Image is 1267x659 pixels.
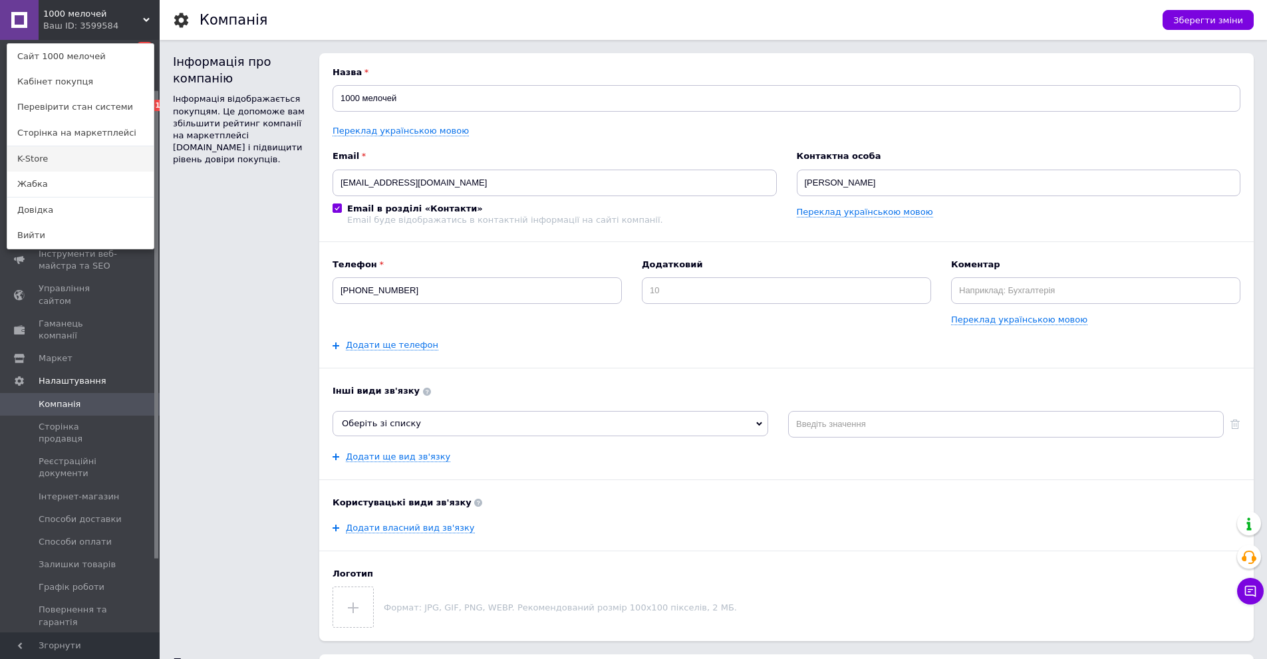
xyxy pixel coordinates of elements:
[642,259,931,271] b: Додатковий
[333,277,622,304] input: +38 096 0000000
[200,12,267,28] h1: Компанія
[1173,15,1243,25] span: Зберегти зміни
[342,418,421,428] span: Оберіть зі списку
[7,94,154,120] a: Перевірити стан системи
[346,452,450,462] a: Додати ще вид зв'язку
[7,69,154,94] a: Кабінет покупця
[39,283,123,307] span: Управління сайтом
[797,150,1241,162] b: Контактна особа
[333,66,1240,78] b: Назва
[39,513,122,525] span: Способи доставки
[39,248,123,272] span: Інструменти веб-майстра та SEO
[384,602,1240,612] p: Формат: JPG, GIF, PNG, WEBP. Рекомендований розмір 100х100 пікселів, 2 МБ.
[347,215,663,225] div: Email буде відображатись в контактній інформації на сайті компанії.
[333,385,1240,397] b: Інші види зв'язку
[7,223,154,248] a: Вийти
[7,198,154,223] a: Довідка
[642,277,931,304] input: 10
[346,523,475,533] a: Додати власний вид зв'язку
[7,120,154,146] a: Сторінка на маркетплейсі
[43,8,143,20] span: 1000 мелочей
[1163,10,1254,30] button: Зберегти зміни
[333,150,777,162] b: Email
[39,604,123,628] span: Повернення та гарантія
[797,207,933,217] a: Переклад українською мовою
[136,42,153,53] span: 25
[39,398,80,410] span: Компанія
[39,559,116,571] span: Залишки товарів
[333,85,1240,112] input: Назва вашої компанії
[39,456,123,479] span: Реєстраційні документи
[7,172,154,197] a: Жабка
[39,42,123,66] span: Замовлення та повідомлення
[7,146,154,172] a: K-Store
[39,421,123,445] span: Сторінка продавця
[333,259,622,271] b: Телефон
[951,315,1087,325] a: Переклад українською мовою
[148,100,164,111] span: 31
[347,203,483,213] b: Email в розділі «Контакти»
[1237,578,1264,604] button: Чат з покупцем
[39,491,119,503] span: Інтернет-магазин
[173,53,306,86] div: Інформація про компанію
[39,318,123,342] span: Гаманець компанії
[788,411,1224,438] input: Введіть значення
[333,497,1240,509] b: Користувацькі види зв'язку
[797,170,1241,196] input: ПІБ
[333,170,777,196] input: Електронна адреса
[346,340,438,350] a: Додати ще телефон
[333,126,469,136] a: Переклад українською мовою
[39,352,72,364] span: Маркет
[39,375,106,387] span: Налаштування
[39,536,112,548] span: Способи оплати
[173,93,306,166] div: Інформація відображається покупцям. Це допоможе вам збільшити рейтинг компанії на маркетплейсі [D...
[333,568,1240,580] b: Логотип
[43,20,99,32] div: Ваш ID: 3599584
[7,44,154,69] a: Сайт 1000 мелочей
[951,259,1240,271] b: Коментар
[951,277,1240,304] input: Наприклад: Бухгалтерія
[39,581,104,593] span: Графік роботи
[13,13,893,27] body: Редактор, B495545A-B701-4E96-9008-733D1B2CE664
